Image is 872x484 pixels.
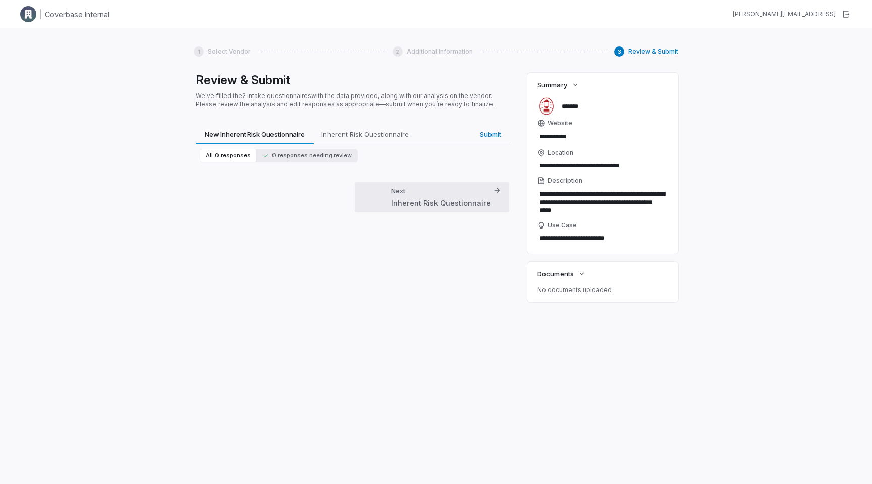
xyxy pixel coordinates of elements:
button: All [200,149,257,162]
span: Inherent Risk Questionnaire [317,128,413,141]
span: Location [548,149,573,157]
button: Documents [534,265,588,283]
img: Clerk Logo [20,6,36,22]
div: Inherent Risk Questionnaire [391,198,491,208]
span: Website [548,119,572,127]
span: 0 responses [215,152,251,159]
div: [PERSON_NAME][EMAIL_ADDRESS] [733,10,836,18]
span: 0 responses needing review [263,152,352,159]
div: 2 [393,46,403,57]
textarea: Description [537,187,668,217]
div: Next [391,186,405,196]
p: No documents uploaded [537,286,668,294]
h1: Review & Submit [196,73,509,88]
span: Documents [537,269,573,278]
div: 3 [614,46,624,57]
span: Select Vendor [208,47,251,56]
span: New Inherent Risk Questionnaire [201,128,309,141]
input: Location [537,159,668,173]
span: Summary [537,80,567,89]
div: 1 [194,46,204,57]
span: Description [548,177,582,185]
span: Submit [476,128,505,141]
button: NextInherent Risk Questionnaire [355,182,510,212]
p: We've filled the 2 intake questionnaires with the data provided, along with our analysis on the v... [196,92,509,108]
span: Review & Submit [628,47,678,56]
textarea: Use Case [537,231,668,246]
h1: Coverbase Internal [45,9,110,20]
span: Use Case [548,221,577,229]
span: Additional Information [407,47,473,56]
button: Summary [534,76,582,94]
input: Website [537,130,651,144]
